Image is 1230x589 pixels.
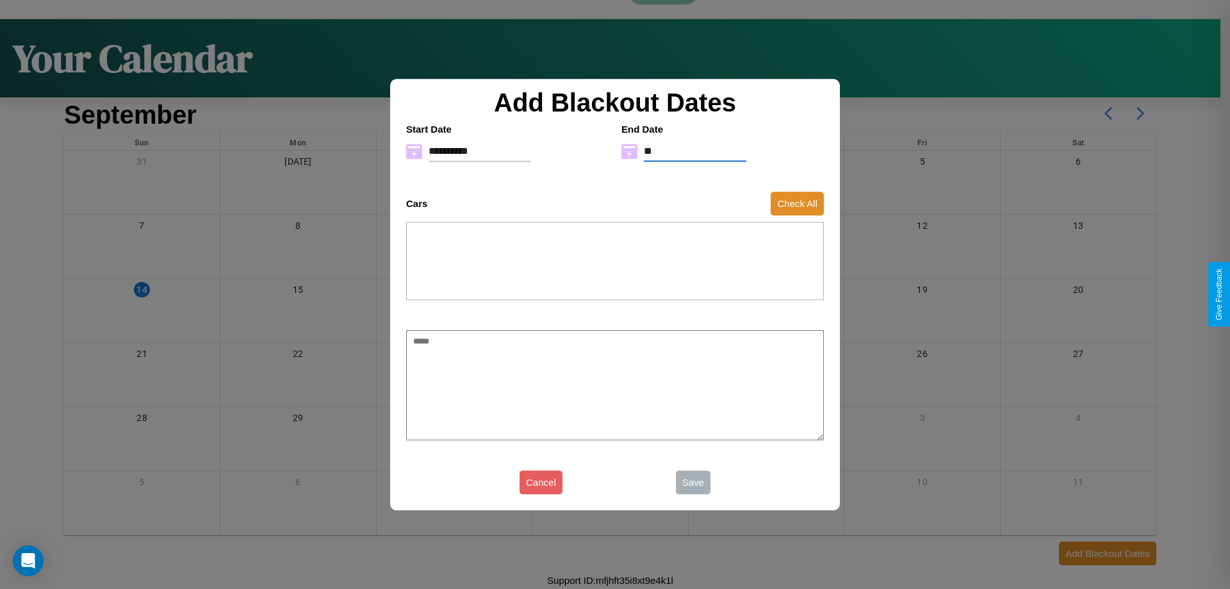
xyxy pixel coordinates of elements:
div: Give Feedback [1215,269,1224,320]
button: Cancel [520,470,562,494]
h4: Cars [406,198,427,209]
h4: Start Date [406,124,609,135]
button: Save [676,470,710,494]
div: Open Intercom Messenger [13,545,44,576]
button: Check All [771,192,824,215]
h4: End Date [621,124,824,135]
h2: Add Blackout Dates [400,88,830,117]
